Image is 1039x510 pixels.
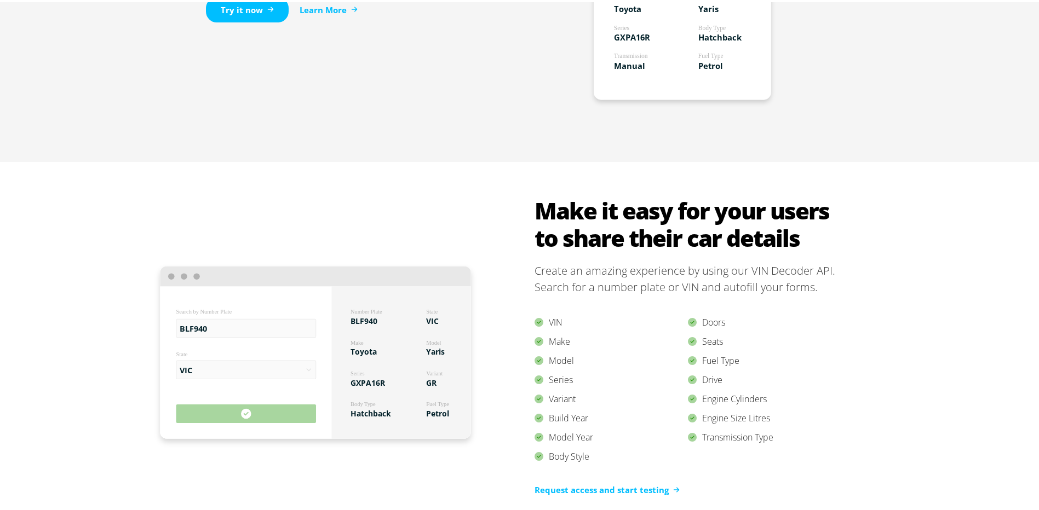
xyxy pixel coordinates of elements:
tspan: Toyota [614,1,641,12]
tspan: Hatchback [351,406,391,416]
div: Engine Size Litres [688,407,841,426]
tspan: Yaris [426,344,445,355]
tspan: State [426,306,438,312]
div: Series [535,368,688,387]
div: Fuel Type [688,349,841,368]
tspan: Body Type [351,399,376,405]
div: Build Year [535,407,688,426]
div: Transmission Type [688,426,841,445]
tspan: Petrol [698,58,723,69]
div: Engine Cylinders [688,387,841,407]
tspan: Series [351,368,364,374]
tspan: Model [426,337,441,343]
tspan: Petrol [426,406,449,416]
tspan: Variant [426,368,443,374]
tspan: VIC [180,362,192,373]
tspan: Yaris [698,1,719,12]
tspan: Make [351,337,364,343]
tspan: Number Plate [351,306,382,312]
tspan: GR [426,375,437,386]
tspan: State [176,349,188,355]
div: Make [535,330,688,349]
tspan: GXPA16R [614,30,650,40]
tspan: Transmission [614,51,648,57]
div: Seats [688,330,841,349]
tspan: Body Type [698,22,726,30]
div: Model Year [535,426,688,445]
a: Request access and start testing [535,482,680,494]
a: Learn More [300,2,358,14]
tspan: Toyota [351,344,377,355]
div: Body Style [535,445,688,464]
div: VIN [535,311,688,330]
tspan: VIC [426,314,439,324]
div: Drive [688,368,841,387]
tspan: GXPA16R [351,375,386,386]
div: Variant [535,387,688,407]
tspan: Series [614,22,630,29]
tspan: Manual [614,58,645,69]
tspan: Fuel Type [426,399,449,405]
tspan: Search by Number Plate [176,306,232,312]
tspan: BLF940 [351,314,377,324]
tspan: BLF940 [180,321,207,332]
div: Model [535,349,688,368]
p: Create an amazing experience by using our VIN Decoder API. Search for a number plate or VIN and a... [535,260,841,293]
div: Doors [688,311,841,330]
tspan: Hatchback [698,30,742,40]
tspan: Fuel Type [698,51,724,58]
h2: Make it easy for your users to share their car details [535,195,841,250]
